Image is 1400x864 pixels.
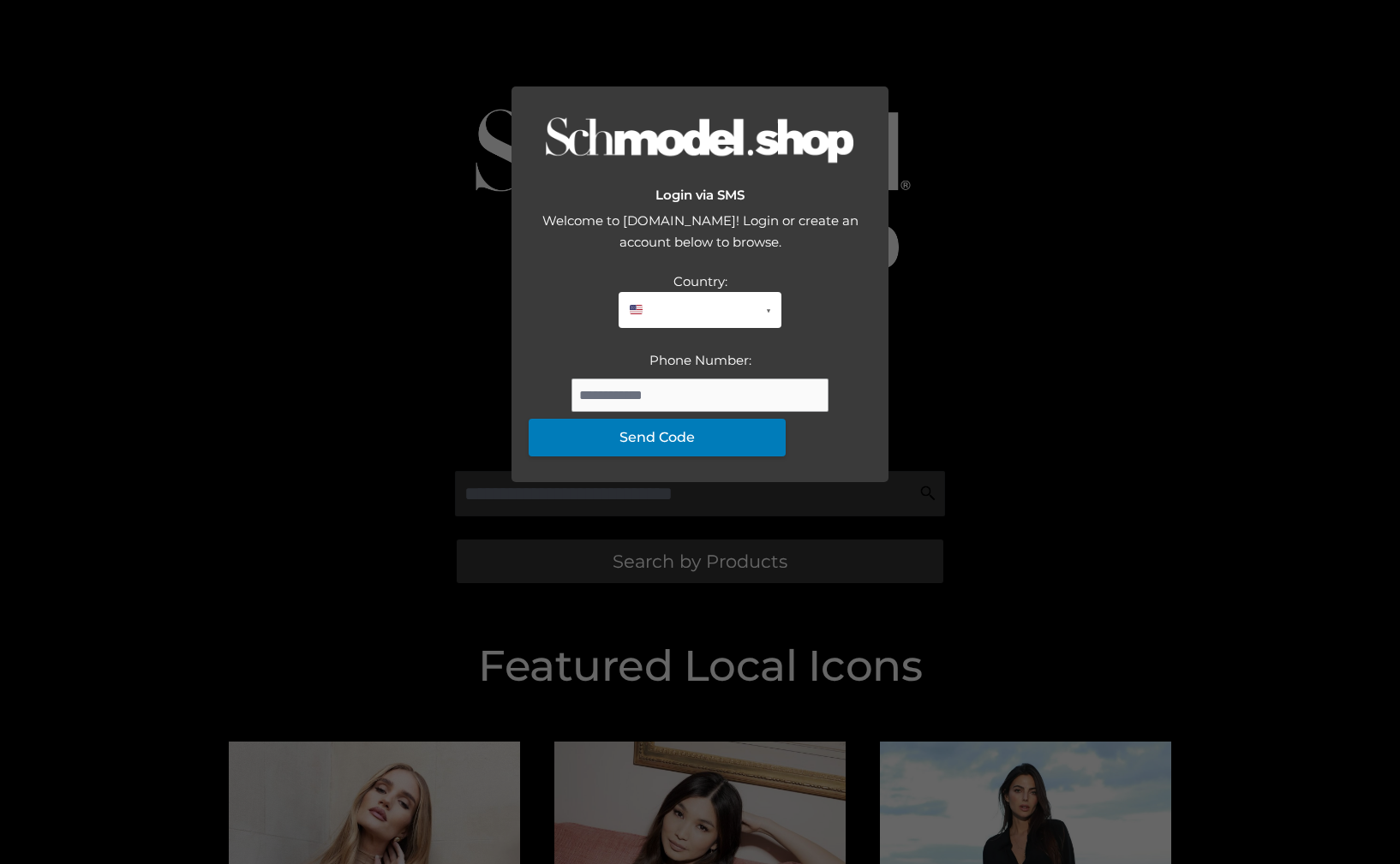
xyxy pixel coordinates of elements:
h2: Login via SMS [529,188,871,203]
img: Logo [546,116,854,167]
div: Welcome to [DOMAIN_NAME]! Login or create an account below to browse. [529,210,871,271]
button: Send Code [529,419,786,456]
span: United States (+1) [629,299,759,321]
label: Country: [673,273,727,289]
label: Phone Number: [649,352,751,368]
img: 🇺🇸 [630,303,643,316]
